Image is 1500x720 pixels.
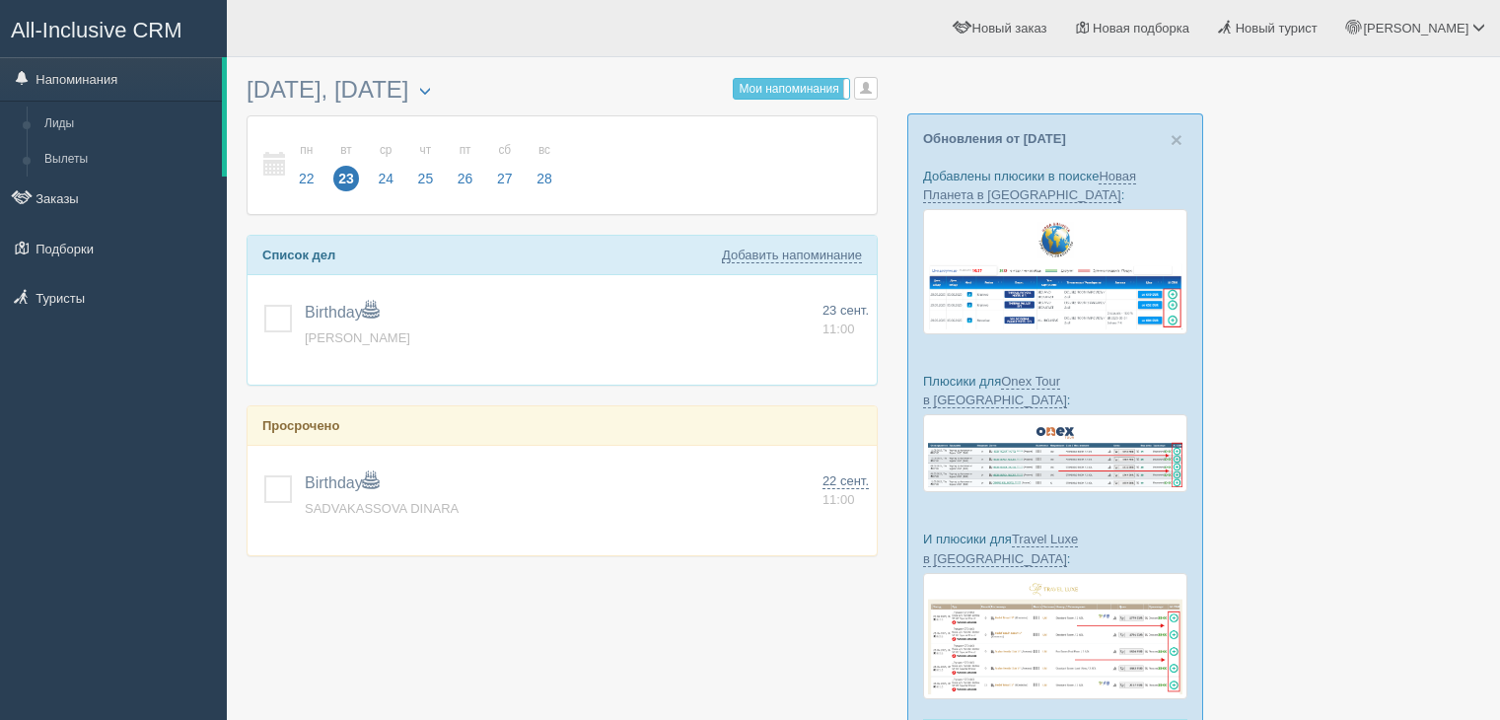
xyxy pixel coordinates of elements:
[923,131,1066,146] a: Обновления от [DATE]
[822,492,855,507] span: 11:00
[1363,21,1468,36] span: [PERSON_NAME]
[333,142,359,159] small: вт
[923,209,1187,333] img: new-planet-%D0%BF%D1%96%D0%B4%D0%B1%D1%96%D1%80%D0%BA%D0%B0-%D1%81%D1%80%D0%BC-%D0%B4%D0%BB%D1%8F...
[822,472,869,509] a: 22 сент. 11:00
[11,18,182,42] span: All-Inclusive CRM
[526,131,558,199] a: вс 28
[822,303,869,318] span: 23 сент.
[36,107,222,142] a: Лиды
[262,248,335,262] b: Список дел
[822,473,869,489] span: 22 сент.
[722,248,862,263] a: Добавить напоминание
[373,166,398,191] span: 24
[262,418,339,433] b: Просрочено
[1236,21,1318,36] span: Новый турист
[407,131,445,199] a: чт 25
[923,167,1187,204] p: Добавлены плюсики в поиске :
[36,142,222,178] a: Вылеты
[333,166,359,191] span: 23
[923,530,1187,567] p: И плюсики для :
[447,131,484,199] a: пт 26
[453,166,478,191] span: 26
[923,414,1187,492] img: onex-tour-proposal-crm-for-travel-agency.png
[294,142,320,159] small: пн
[294,166,320,191] span: 22
[1093,21,1189,36] span: Новая подборка
[367,131,404,199] a: ср 24
[492,166,518,191] span: 27
[486,131,524,199] a: сб 27
[1171,128,1182,151] span: ×
[532,166,557,191] span: 28
[739,82,838,96] span: Мои напоминания
[532,142,557,159] small: вс
[305,330,410,345] a: [PERSON_NAME]
[923,573,1187,700] img: travel-luxe-%D0%BF%D0%BE%D0%B4%D0%B1%D0%BE%D1%80%D0%BA%D0%B0-%D1%81%D1%80%D0%BC-%D0%B4%D0%BB%D1%8...
[305,304,379,321] a: Birthday
[288,131,325,199] a: пн 22
[1171,129,1182,150] button: Close
[413,166,439,191] span: 25
[327,131,365,199] a: вт 23
[373,142,398,159] small: ср
[247,77,878,106] h3: [DATE], [DATE]
[305,474,379,491] a: Birthday
[822,302,869,338] a: 23 сент. 11:00
[453,142,478,159] small: пт
[1,1,226,55] a: All-Inclusive CRM
[305,501,459,516] a: SADVAKASSOVA DINARA
[923,532,1078,566] a: Travel Luxe в [GEOGRAPHIC_DATA]
[492,142,518,159] small: сб
[972,21,1047,36] span: Новый заказ
[413,142,439,159] small: чт
[923,372,1187,409] p: Плюсики для :
[822,322,855,336] span: 11:00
